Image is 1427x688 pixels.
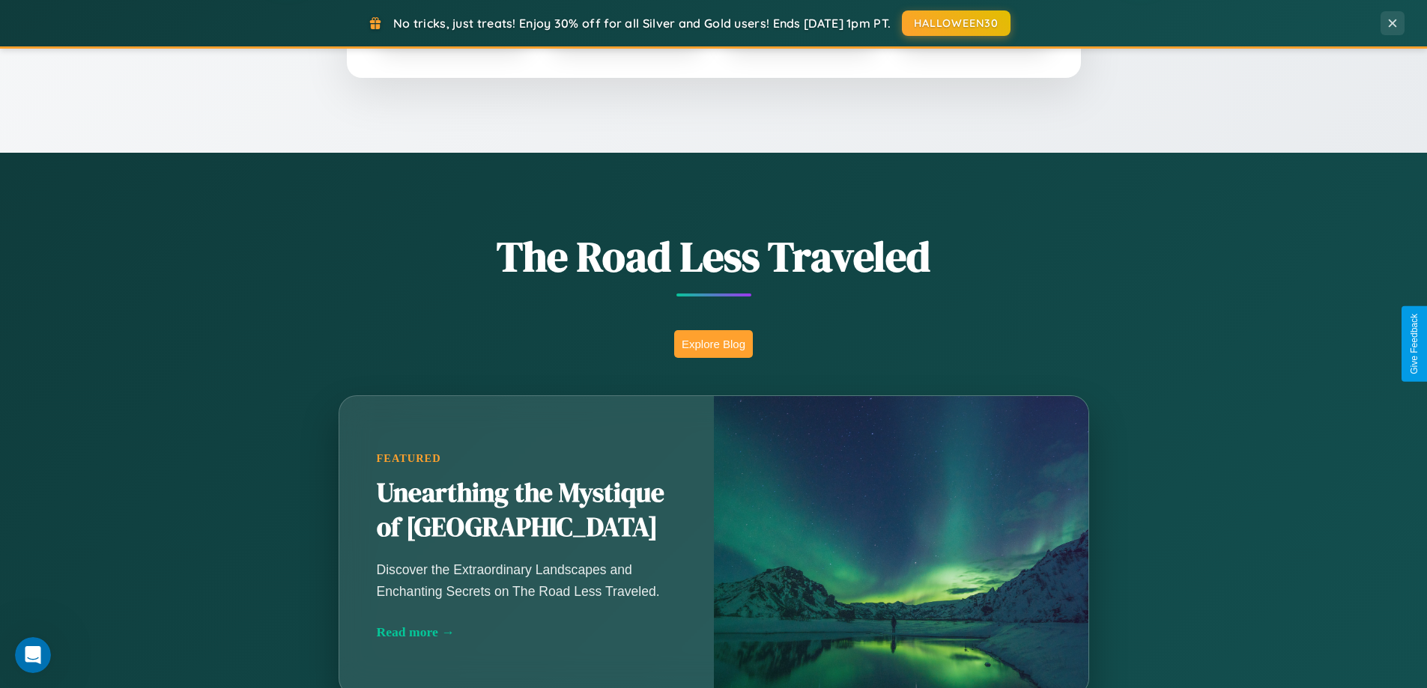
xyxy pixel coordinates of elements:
button: Explore Blog [674,330,753,358]
div: Read more → [377,624,676,640]
h2: Unearthing the Mystique of [GEOGRAPHIC_DATA] [377,476,676,545]
h1: The Road Less Traveled [264,228,1163,285]
iframe: Intercom live chat [15,637,51,673]
span: No tricks, just treats! Enjoy 30% off for all Silver and Gold users! Ends [DATE] 1pm PT. [393,16,891,31]
p: Discover the Extraordinary Landscapes and Enchanting Secrets on The Road Less Traveled. [377,559,676,601]
div: Give Feedback [1409,314,1420,374]
div: Featured [377,452,676,465]
button: HALLOWEEN30 [902,10,1011,36]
